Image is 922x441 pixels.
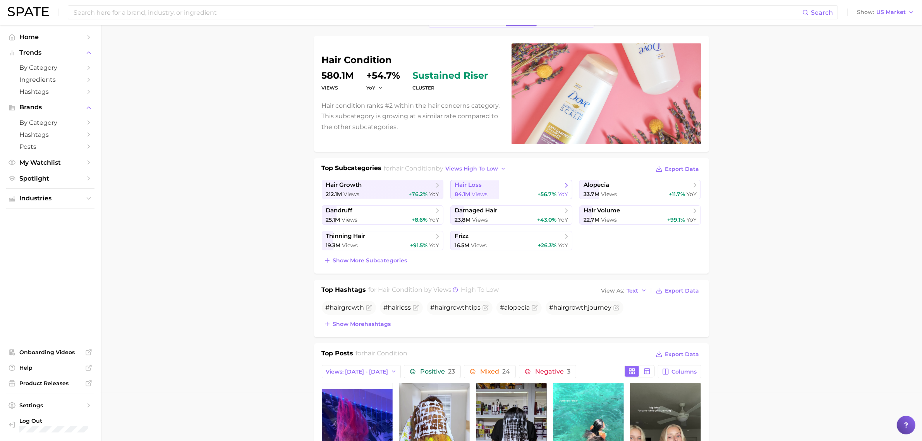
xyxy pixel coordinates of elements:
span: # loss [384,304,411,311]
span: My Watchlist [19,159,81,166]
span: 19.3m [326,242,341,249]
span: Hashtags [19,131,81,138]
span: Industries [19,195,81,202]
span: 84.1m [455,191,470,198]
span: Views [471,242,487,249]
dt: Views [322,83,354,93]
h2: for [355,349,407,360]
a: My Watchlist [6,157,94,169]
span: Home [19,33,81,41]
span: #alopecia [500,304,530,311]
h2: for by Views [368,285,499,296]
span: Mixed [480,369,510,375]
span: 24 [502,368,510,375]
a: thinning hair19.3m Views+91.5% YoY [322,231,444,250]
span: +11.7% [669,191,685,198]
span: Columns [672,369,697,375]
span: Views [472,216,488,223]
button: Export Data [654,349,701,360]
span: hair [435,304,446,311]
span: hair loss [455,181,482,189]
span: thinning hair [326,233,366,240]
span: Views: [DATE] - [DATE] [326,369,388,375]
button: Flag as miscategorized or irrelevant [532,305,538,311]
span: Views [342,242,358,249]
span: damaged hair [455,207,497,214]
button: Flag as miscategorized or irrelevant [366,305,372,311]
span: hair condition [392,165,436,172]
span: US Market [876,10,906,14]
span: alopecia [584,181,609,189]
span: 23.8m [455,216,470,223]
button: Brands [6,102,94,113]
span: Show more subcategories [333,257,407,264]
a: damaged hair23.8m Views+43.0% YoY [450,205,572,225]
a: alopecia33.7m Views+11.7% YoY [579,180,701,199]
dt: cluster [413,83,488,93]
span: Positive [420,369,455,375]
a: by Category [6,117,94,129]
span: +56.7% [537,191,556,198]
span: +26.3% [538,242,556,249]
span: Negative [535,369,570,375]
a: hair volume22.7m Views+99.1% YoY [579,205,701,225]
span: Brands [19,104,81,111]
span: YoY [687,216,697,223]
h1: Top Posts [322,349,354,360]
button: Flag as miscategorized or irrelevant [613,305,620,311]
button: Columns [658,365,701,378]
span: Posts [19,143,81,150]
span: by Category [19,64,81,71]
span: 23 [448,368,455,375]
span: Hashtags [19,88,81,95]
button: Views: [DATE] - [DATE] [322,365,401,378]
span: 25.1m [326,216,340,223]
span: sustained riser [413,71,488,80]
span: YoY [558,191,568,198]
span: hair volume [584,207,620,214]
span: View As [601,289,625,293]
span: YoY [687,191,697,198]
a: Home [6,31,94,43]
span: YoY [558,242,568,249]
span: +8.6% [412,216,428,223]
a: Onboarding Videos [6,346,94,358]
span: Export Data [665,166,699,172]
span: YoY [429,191,439,198]
span: Search [811,9,833,16]
span: 16.5m [455,242,469,249]
span: dandruff [326,207,353,214]
span: high to low [461,286,499,293]
span: Settings [19,402,81,409]
span: Product Releases [19,380,81,387]
a: Hashtags [6,86,94,98]
span: +99.1% [667,216,685,223]
span: hair [330,304,342,311]
span: hair growth [326,181,362,189]
p: Hair condition ranks #2 within the hair concerns category. This subcategory is growing at a simil... [322,100,502,132]
span: +91.5% [410,242,428,249]
span: Views [342,216,358,223]
button: views high to low [443,164,508,174]
a: Spotlight [6,172,94,184]
span: Onboarding Videos [19,349,81,356]
span: Views [601,216,617,223]
button: ShowUS Market [855,7,916,17]
a: Product Releases [6,377,94,389]
button: Export Data [654,164,701,174]
span: +43.0% [537,216,556,223]
button: View AsText [599,286,649,296]
img: SPATE [8,7,49,16]
button: Flag as miscategorized or irrelevant [413,305,419,311]
span: YoY [429,242,439,249]
span: Ingredients [19,76,81,83]
span: Log Out [19,417,119,424]
span: Export Data [665,351,699,358]
button: Trends [6,47,94,59]
button: YoY [367,84,383,91]
span: by Category [19,119,81,126]
span: Trends [19,49,81,56]
a: Posts [6,141,94,153]
a: Help [6,362,94,374]
button: Show morehashtags [322,319,393,329]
